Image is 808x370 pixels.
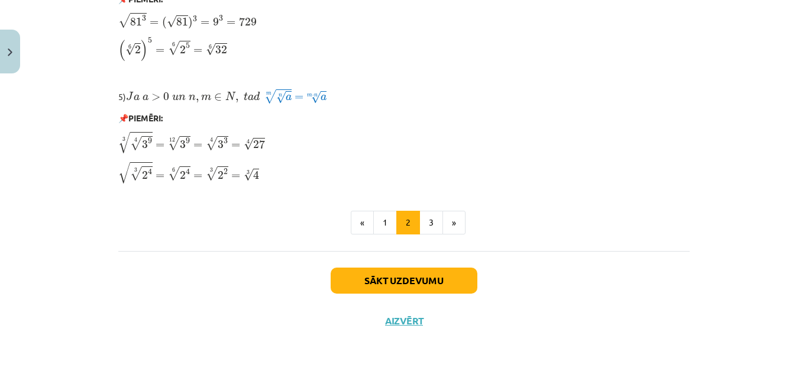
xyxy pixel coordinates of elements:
span: 0 [163,92,169,101]
span: 3 [180,140,186,149]
span: 5 [148,37,152,43]
span: 4 [253,170,259,179]
span: J [126,92,134,101]
span: N [225,92,236,100]
span: 27 [253,140,265,149]
span: √ [206,43,215,56]
span: 9 [186,138,190,144]
span: √ [167,15,176,28]
span: √ [244,138,253,150]
span: 5 [186,43,190,49]
span: 3 [142,140,148,149]
span: = [193,49,202,53]
span: n [179,95,186,101]
span: u [172,95,179,101]
span: d [254,92,260,101]
span: √ [130,166,142,181]
span: 81 [176,18,188,26]
span: a [143,95,148,101]
span: √ [118,162,130,184]
span: 2 [224,169,228,175]
span: 729 [239,17,257,26]
span: = [150,21,159,25]
b: PIEMĒRI: [128,112,163,123]
span: 2 [180,46,186,54]
span: √ [168,41,180,55]
span: = [156,143,164,148]
span: ( [162,17,167,29]
span: = [193,143,202,148]
span: 2 [135,46,141,54]
span: 3 [218,140,224,149]
button: « [351,211,374,234]
span: = [156,174,164,179]
span: ) [141,40,148,61]
span: n [189,95,196,101]
span: √ [168,136,180,150]
span: √ [168,166,180,181]
span: a [286,95,292,101]
span: 3 [224,138,228,144]
span: √ [206,166,218,181]
span: ( [118,40,125,61]
span: t [244,92,248,101]
span: a [134,95,140,101]
span: 4 [148,168,152,175]
span: a [248,95,254,101]
span: > [151,94,160,101]
span: 2 [142,171,148,179]
span: a [321,95,327,101]
span: 4 [186,168,190,175]
button: 1 [373,211,397,234]
span: √ [264,89,276,104]
nav: Page navigation example [118,211,690,234]
span: √ [118,13,130,27]
span: m [307,94,312,97]
p: 5) [118,88,690,105]
span: 9 [213,18,219,26]
span: 9 [148,138,152,144]
span: √ [311,91,321,104]
span: √ [125,43,135,56]
span: = [231,174,240,179]
span: √ [276,91,286,104]
button: » [442,211,466,234]
span: 3 [219,15,223,21]
span: ∈ [214,94,222,101]
span: = [156,49,164,53]
span: = [295,95,303,100]
span: 3 [142,15,146,21]
span: 2 [180,171,186,179]
p: 📌 [118,112,690,124]
button: Sākt uzdevumu [331,268,477,294]
span: √ [244,169,253,181]
span: , [196,96,199,102]
span: 32 [215,46,227,54]
span: √ [118,132,130,153]
span: 81 [130,18,142,26]
span: √ [130,136,142,150]
span: ) [188,17,193,29]
span: = [193,174,202,179]
button: 3 [419,211,443,234]
span: = [201,21,209,25]
span: = [227,21,235,25]
img: icon-close-lesson-0947bae3869378f0d4975bcd49f059093ad1ed9edebbc8119c70593378902aed.svg [8,49,12,56]
span: 3 [193,16,197,22]
button: Aizvērt [382,315,426,327]
span: = [231,143,240,148]
span: m [201,95,211,101]
button: 2 [396,211,420,234]
span: 2 [218,171,224,179]
span: , [235,96,238,102]
span: √ [206,136,218,150]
